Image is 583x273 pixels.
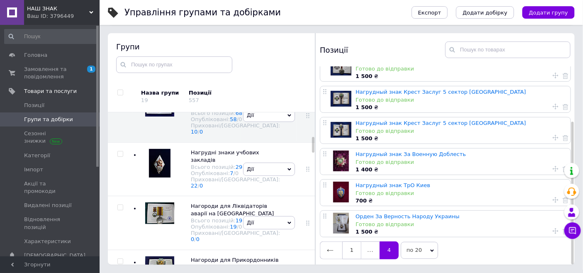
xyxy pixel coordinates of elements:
[24,216,77,231] span: Відновлення позицій
[239,224,242,230] div: 0
[236,217,243,224] a: 19
[191,122,280,135] div: Приховані/[GEOGRAPHIC_DATA]:
[412,6,448,19] button: Експорт
[356,73,373,79] b: 1 500
[356,213,460,219] a: Орден За Верность Народу Украины
[234,170,239,176] span: /
[196,236,200,242] a: 0
[236,110,243,116] a: 68
[27,12,100,20] div: Ваш ID: 3796449
[191,176,280,189] div: Приховані/[GEOGRAPHIC_DATA]:
[198,183,203,189] span: /
[239,116,242,122] div: 0
[145,202,174,224] img: Нагороди для Ліквідаторів аварії на ЧАЕС
[320,41,445,58] div: Позиції
[356,221,566,228] div: Готово до відправки
[124,7,281,17] h1: Управління групами та добірками
[563,134,568,141] a: Видалити товар
[24,51,47,59] span: Головна
[24,180,77,195] span: Акції та промокоди
[342,241,361,259] a: 1
[200,183,203,189] a: 0
[24,66,77,80] span: Замовлення та повідомлення
[456,6,514,19] button: Додати добірку
[563,165,568,173] a: Видалити товар
[24,252,85,259] span: [DEMOGRAPHIC_DATA]
[445,41,571,58] input: Пошук по товарах
[356,228,566,236] div: ₴
[356,65,566,73] div: Готово до відправки
[563,103,568,110] a: Видалити товар
[247,166,254,172] span: Дії
[237,116,242,122] span: /
[27,5,89,12] span: НАШ ЗНАК
[356,96,566,104] div: Готово до відправки
[356,135,373,141] b: 1 500
[24,166,43,173] span: Імпорт
[418,10,442,16] span: Експорт
[141,89,183,97] div: Назва групи
[463,10,507,16] span: Додати добірку
[356,89,526,95] a: Нагрудный знак Крест Заслуг 5 сектор [GEOGRAPHIC_DATA]
[189,89,259,97] div: Позиції
[356,158,566,166] div: Готово до відправки
[116,41,307,52] div: Групи
[24,88,77,95] span: Товари та послуги
[149,149,171,178] img: Нагрудні знаки учбових закладів
[356,166,373,173] b: 1 400
[198,129,203,135] span: /
[563,196,568,204] a: Видалити товар
[4,29,98,44] input: Пошук
[200,129,203,135] a: 0
[191,217,280,224] div: Всього позицій:
[191,164,280,170] div: Всього позицій:
[194,236,200,242] span: /
[191,170,280,176] div: Опубліковані:
[356,151,466,157] a: Нагрудный знак За Военную Доблесть
[237,224,242,230] span: /
[356,127,566,135] div: Готово до відправки
[191,110,280,116] div: Всього позицій:
[24,102,44,109] span: Позиції
[191,224,280,230] div: Опубліковані:
[356,182,430,188] a: Нагрудный знак ТрО Киев
[191,116,280,122] div: Опубліковані:
[87,66,95,73] span: 1
[191,230,280,242] div: Приховані/[GEOGRAPHIC_DATA]:
[564,222,581,239] button: Чат з покупцем
[191,183,198,189] a: 22
[191,149,259,163] span: Нагрудні знаки учбових закладів
[230,170,233,176] a: 7
[356,120,526,126] a: Нагрудный знак Крест Заслуг 5 сектор [GEOGRAPHIC_DATA]
[356,73,566,80] div: ₴
[116,56,232,73] input: Пошук по групах
[361,241,380,259] span: ...
[380,241,399,259] a: 4
[24,152,50,159] span: Категорії
[356,229,373,235] b: 1 500
[356,197,367,204] b: 700
[563,227,568,235] a: Видалити товар
[356,166,566,173] div: ₴
[24,130,77,145] span: Сезонні знижки
[141,97,148,103] div: 19
[236,164,243,170] a: 29
[191,236,194,242] a: 0
[356,190,566,197] div: Готово до відправки
[356,104,373,110] b: 1 500
[191,129,198,135] a: 10
[356,197,566,205] div: ₴
[230,116,237,122] a: 58
[356,135,566,142] div: ₴
[191,203,274,217] span: Нагороди для Ліквідаторів аварії на [GEOGRAPHIC_DATA]
[24,238,71,245] span: Характеристики
[529,10,568,16] span: Додати групу
[522,6,575,19] button: Додати групу
[189,97,199,103] div: 557
[235,170,239,176] div: 0
[247,219,254,226] span: Дії
[230,224,237,230] a: 19
[563,72,568,79] a: Видалити товар
[24,202,72,209] span: Видалені позиції
[247,112,254,118] span: Дії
